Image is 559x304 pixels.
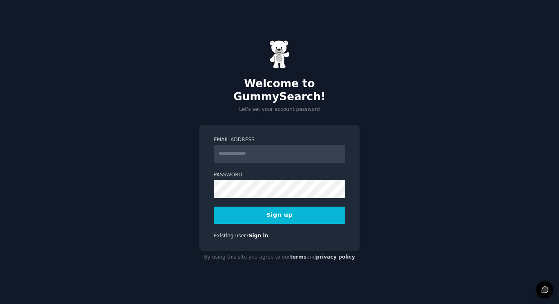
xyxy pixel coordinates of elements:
[214,171,345,179] label: Password
[199,77,360,103] h2: Welcome to GummySearch!
[316,254,355,260] a: privacy policy
[214,233,249,239] span: Existing user?
[290,254,306,260] a: terms
[214,207,345,224] button: Sign up
[214,136,345,144] label: Email Address
[199,106,360,113] p: Let's set your account password
[199,251,360,264] div: By using this site you agree to our and
[269,40,290,69] img: Gummy Bear
[249,233,268,239] a: Sign in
